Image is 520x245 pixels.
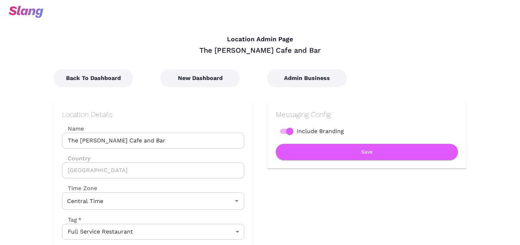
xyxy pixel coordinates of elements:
[276,144,458,160] button: Save
[267,75,347,81] a: Admin Business
[53,75,133,81] a: Back To Dashboard
[53,46,467,55] div: The [PERSON_NAME] Cafe and Bar
[62,110,244,119] h2: Location Details
[62,216,81,224] label: Tag
[62,124,244,133] label: Name
[232,196,242,206] button: Open
[160,75,240,81] a: New Dashboard
[62,184,244,192] label: Time Zone
[62,224,244,240] div: Full Service Restaurant
[62,154,244,162] label: Country
[53,69,133,87] button: Back To Dashboard
[276,110,458,119] h2: Messaging Config
[160,69,240,87] button: New Dashboard
[53,36,467,43] h4: Location Admin Page
[297,127,344,136] span: Include Branding
[267,69,347,87] button: Admin Business
[9,6,43,18] img: svg+xml;base64,PHN2ZyB3aWR0aD0iOTciIGhlaWdodD0iMzQiIHZpZXdCb3g9IjAgMCA5NyAzNCIgZmlsbD0ibm9uZSIgeG...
